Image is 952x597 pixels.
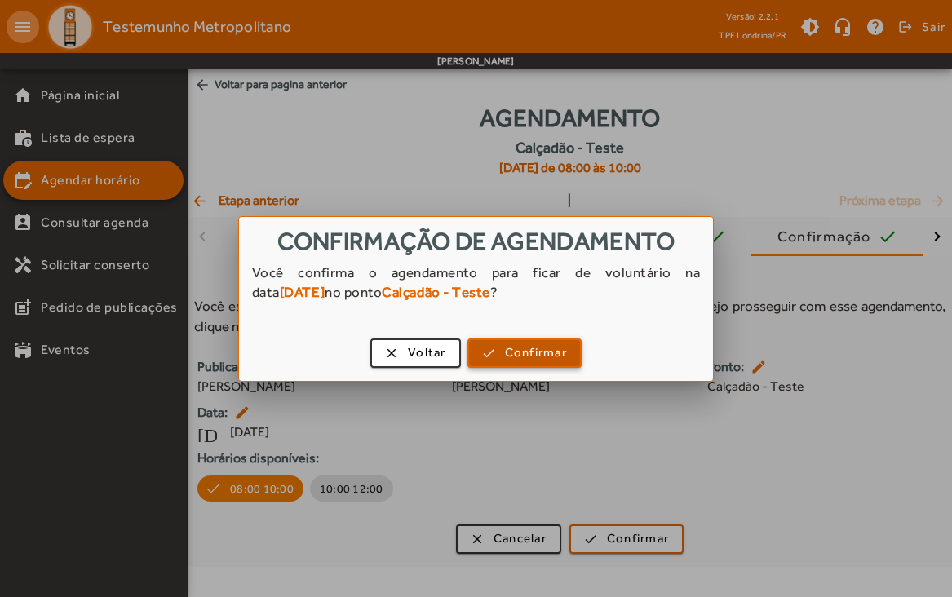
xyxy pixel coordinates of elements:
span: Voltar [408,343,446,362]
strong: [DATE] [280,284,325,300]
strong: Calçadão - Teste [382,284,490,300]
div: Você confirma o agendamento para ficar de voluntário na data no ponto ? [239,263,714,318]
span: Confirmar [505,343,567,362]
button: Voltar [370,338,461,368]
button: Confirmar [467,338,582,368]
span: Confirmação de agendamento [277,227,675,255]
